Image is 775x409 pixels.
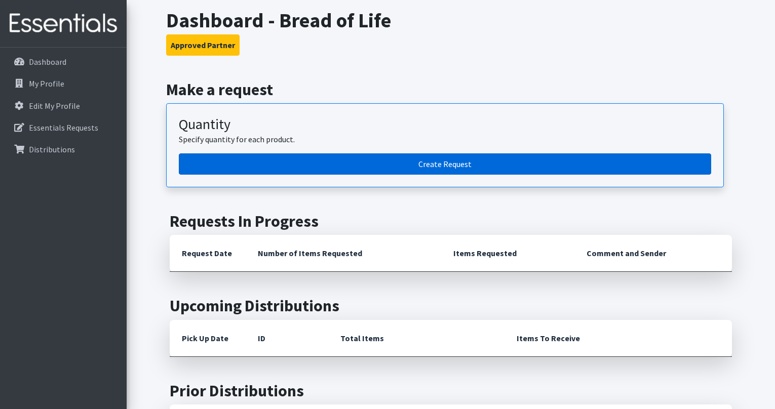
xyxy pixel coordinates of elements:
[170,381,732,400] h2: Prior Distributions
[179,133,711,145] p: Specify quantity for each product.
[328,320,505,357] th: Total Items
[29,78,64,89] p: My Profile
[29,144,75,154] p: Distributions
[574,235,732,272] th: Comment and Sender
[4,139,123,159] a: Distributions
[170,235,246,272] th: Request Date
[166,80,736,99] h2: Make a request
[29,101,80,111] p: Edit My Profile
[170,212,732,231] h2: Requests In Progress
[4,96,123,116] a: Edit My Profile
[4,117,123,138] a: Essentials Requests
[166,34,240,56] button: Approved Partner
[179,153,711,175] a: Create a request by quantity
[179,116,711,133] h3: Quantity
[246,320,328,357] th: ID
[166,8,736,32] h1: Dashboard - Bread of Life
[4,7,123,40] img: HumanEssentials
[4,73,123,94] a: My Profile
[170,320,246,357] th: Pick Up Date
[441,235,574,272] th: Items Requested
[29,122,98,133] p: Essentials Requests
[246,235,441,272] th: Number of Items Requested
[4,52,123,72] a: Dashboard
[505,320,732,357] th: Items To Receive
[29,57,66,67] p: Dashboard
[170,296,732,315] h2: Upcoming Distributions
